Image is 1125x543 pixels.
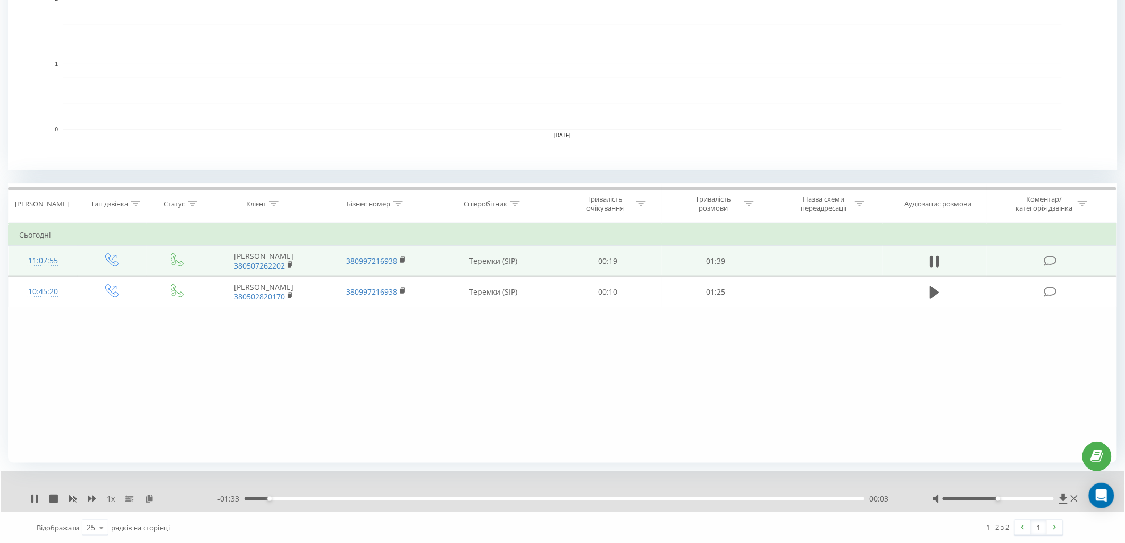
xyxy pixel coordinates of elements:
[347,287,398,297] a: 380997216938
[905,199,972,208] div: Аудіозапис розмови
[795,195,852,213] div: Назва схеми переадресації
[87,522,95,533] div: 25
[207,277,320,307] td: [PERSON_NAME]
[55,61,58,67] text: 1
[19,250,67,271] div: 11:07:55
[553,277,662,307] td: 00:10
[164,199,185,208] div: Статус
[15,199,69,208] div: [PERSON_NAME]
[111,523,170,532] span: рядків на сторінці
[987,522,1010,532] div: 1 - 2 з 2
[662,246,770,277] td: 01:39
[577,195,634,213] div: Тривалість очікування
[246,199,266,208] div: Клієнт
[207,246,320,277] td: [PERSON_NAME]
[464,199,508,208] div: Співробітник
[432,277,553,307] td: Теремки (SIP)
[217,494,245,504] span: - 01:33
[553,246,662,277] td: 00:19
[55,127,58,132] text: 0
[90,199,128,208] div: Тип дзвінка
[234,291,285,302] a: 380502820170
[1013,195,1075,213] div: Коментар/категорія дзвінка
[996,497,1000,501] div: Accessibility label
[870,494,889,504] span: 00:03
[9,224,1117,246] td: Сьогодні
[19,281,67,302] div: 10:45:20
[267,497,272,501] div: Accessibility label
[347,199,391,208] div: Бізнес номер
[234,261,285,271] a: 380507262202
[347,256,398,266] a: 380997216938
[554,133,571,139] text: [DATE]
[1031,520,1047,535] a: 1
[662,277,770,307] td: 01:25
[37,523,79,532] span: Відображати
[1089,483,1114,508] div: Open Intercom Messenger
[432,246,553,277] td: Теремки (SIP)
[107,494,115,504] span: 1 x
[685,195,742,213] div: Тривалість розмови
